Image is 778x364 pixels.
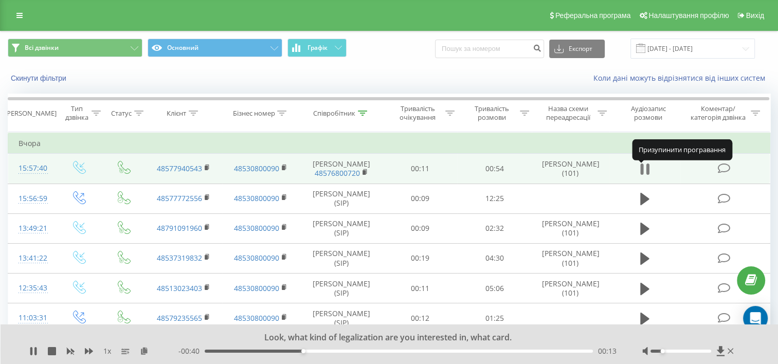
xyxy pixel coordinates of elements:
[19,308,45,328] div: 11:03:31
[19,189,45,209] div: 15:56:59
[743,306,768,331] div: Open Intercom Messenger
[234,253,279,263] a: 48530800090
[178,346,205,356] span: - 00:40
[234,223,279,233] a: 48530800090
[593,73,770,83] a: Коли дані можуть відрізнятися вiд інших систем
[555,11,631,20] span: Реферальна програма
[234,313,279,323] a: 48530800090
[383,184,458,213] td: 00:09
[19,248,45,268] div: 13:41:22
[157,253,202,263] a: 48537319832
[25,44,59,52] span: Всі дзвінки
[300,213,383,243] td: [PERSON_NAME] (SIP)
[148,39,282,57] button: Основний
[111,109,132,118] div: Статус
[300,184,383,213] td: [PERSON_NAME] (SIP)
[301,349,305,353] div: Accessibility label
[746,11,764,20] span: Вихід
[19,278,45,298] div: 12:35:43
[307,44,328,51] span: Графік
[457,243,532,273] td: 04:30
[660,349,664,353] div: Accessibility label
[234,193,279,203] a: 48530800090
[532,274,609,303] td: [PERSON_NAME] (101)
[287,39,347,57] button: Графік
[532,213,609,243] td: [PERSON_NAME] (101)
[598,346,617,356] span: 00:13
[383,303,458,333] td: 00:12
[157,193,202,203] a: 48577772556
[232,109,275,118] div: Бізнес номер
[103,346,111,356] span: 1 x
[383,243,458,273] td: 00:19
[300,243,383,273] td: [PERSON_NAME] (SIP)
[383,154,458,184] td: 00:11
[541,104,595,122] div: Назва схеми переадресації
[392,104,443,122] div: Тривалість очікування
[313,109,355,118] div: Співробітник
[466,104,517,122] div: Тривалість розмови
[8,74,71,83] button: Скинути фільтри
[648,11,729,20] span: Налаштування профілю
[19,158,45,178] div: 15:57:40
[383,213,458,243] td: 00:09
[457,154,532,184] td: 00:54
[532,243,609,273] td: [PERSON_NAME] (101)
[300,154,383,184] td: [PERSON_NAME]
[8,39,142,57] button: Всі дзвінки
[688,104,748,122] div: Коментар/категорія дзвінка
[157,163,202,173] a: 48577940543
[300,303,383,333] td: [PERSON_NAME] (SIP)
[100,332,665,343] div: Look, what kind of legalization are you interested in, what card.
[234,163,279,173] a: 48530800090
[457,303,532,333] td: 01:25
[632,139,732,160] div: Призупинити програвання
[619,104,678,122] div: Аудіозапис розмови
[457,274,532,303] td: 05:06
[435,40,544,58] input: Пошук за номером
[300,274,383,303] td: [PERSON_NAME] (SIP)
[234,283,279,293] a: 48530800090
[157,313,202,323] a: 48579235565
[315,168,360,178] a: 48576800720
[157,283,202,293] a: 48513023403
[65,104,89,122] div: Тип дзвінка
[167,109,186,118] div: Клієнт
[157,223,202,233] a: 48791091960
[8,133,770,154] td: Вчора
[19,219,45,239] div: 13:49:21
[549,40,605,58] button: Експорт
[457,184,532,213] td: 12:25
[457,213,532,243] td: 02:32
[5,109,57,118] div: [PERSON_NAME]
[532,154,609,184] td: [PERSON_NAME] (101)
[383,274,458,303] td: 00:11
